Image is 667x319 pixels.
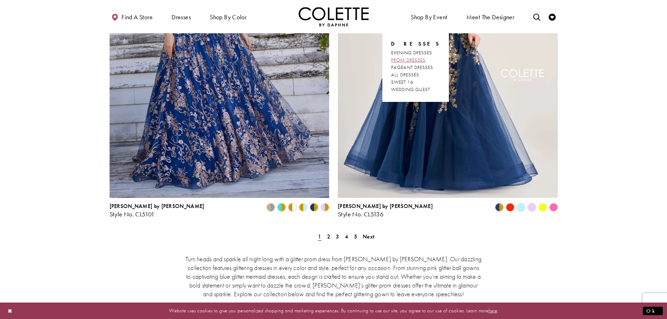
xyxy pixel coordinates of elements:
[391,86,430,92] span: WEDDING GUEST
[50,306,617,315] p: Website uses cookies to give you personalized shopping and marketing experiences. By continuing t...
[110,210,155,218] span: Style No. CL5101
[318,233,321,240] span: 1
[517,203,525,211] i: Light Blue
[506,203,514,211] i: Scarlet
[210,14,246,21] span: Shop by color
[343,231,350,242] a: Page 4
[299,203,307,211] i: Light Blue/Gold
[170,7,193,26] span: Dresses
[547,7,557,26] a: Check Wishlist
[391,56,440,64] a: PROM DRESSES
[409,7,449,26] span: Shop By Event
[336,233,339,240] span: 3
[325,231,332,242] a: Page 2
[299,7,369,26] a: Visit Home Page
[391,71,440,78] a: ALL DRESSES
[338,210,383,218] span: Style No. CL5136
[539,203,547,211] i: Yellow
[391,86,440,93] a: WEDDING GUEST
[391,79,414,85] span: SWEET 16
[321,203,329,211] i: Lilac/Gold
[110,203,204,218] div: Colette by Daphne Style No. CL5101
[549,203,558,211] i: Pink
[334,231,341,242] a: Page 3
[172,14,191,21] span: Dresses
[391,40,440,47] span: Dresses
[531,7,542,26] a: Toggle search
[528,203,536,211] i: Lilac
[266,203,275,211] i: Gold/Pewter
[277,203,286,211] i: Turquoise/Gold
[488,307,497,314] a: here
[208,7,248,26] span: Shop by color
[391,78,440,86] a: SWEET 16
[288,203,297,211] i: Gold/White
[327,233,330,240] span: 2
[363,233,374,240] span: Next
[361,231,376,242] a: Next Page
[354,233,357,240] span: 5
[391,57,425,63] span: PROM DRESSES
[495,203,503,211] i: Navy Blue/Gold
[338,203,433,218] div: Colette by Daphne Style No. CL5136
[345,233,348,240] span: 4
[391,64,440,71] a: PAGEANT DRESSES
[391,49,440,56] a: EVENING DRESSES
[391,64,433,70] span: PAGEANT DRESSES
[352,231,359,242] a: Page 5
[643,306,663,315] button: Submit Dialog
[338,202,433,210] span: [PERSON_NAME] by [PERSON_NAME]
[121,14,153,21] span: Find a store
[465,7,516,26] a: Meet the designer
[185,255,482,298] p: Turn heads and sparkle all night long with a glitter prom dress from [PERSON_NAME] by [PERSON_NAM...
[391,49,432,56] span: EVENING DRESSES
[411,14,447,21] span: Shop By Event
[4,305,16,317] button: Close Dialog
[110,202,204,210] span: [PERSON_NAME] by [PERSON_NAME]
[299,7,369,26] img: Colette by Daphne
[391,71,419,78] span: ALL DRESSES
[310,203,318,211] i: Navy/Gold
[466,14,515,21] span: Meet the designer
[316,231,323,242] span: Current Page
[110,7,154,26] a: Find a store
